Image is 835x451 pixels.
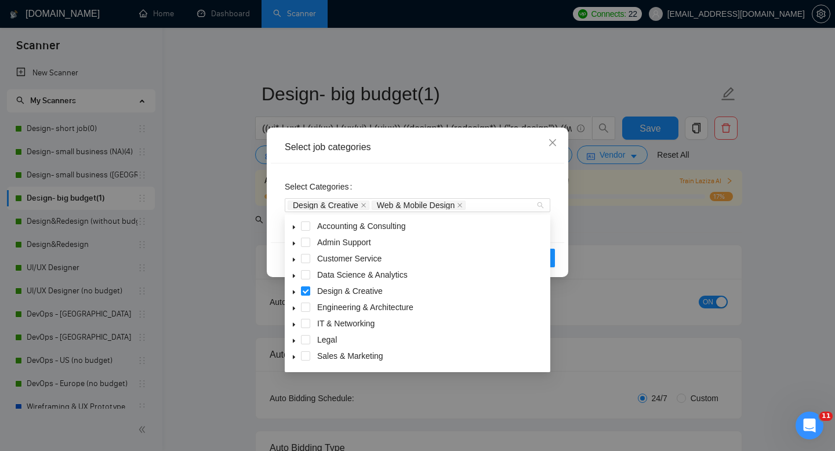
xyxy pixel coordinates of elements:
button: Close [537,128,568,159]
span: caret-down [291,273,297,279]
span: Legal [315,333,548,347]
span: close [548,138,557,147]
span: Engineering & Architecture [315,300,548,314]
span: IT & Networking [317,319,375,328]
span: Customer Service [315,252,548,265]
span: caret-down [291,338,297,344]
span: IT & Networking [315,317,548,330]
span: Design & Creative [315,284,548,298]
span: Web & Mobile Design [372,201,466,210]
span: Web & Mobile Design [377,201,455,209]
div: Select job categories [285,141,550,154]
span: Design & Creative [293,201,358,209]
span: Data Science & Analytics [315,268,548,282]
span: Sales & Marketing [317,351,383,361]
span: Admin Support [315,235,548,249]
span: Legal [317,335,337,344]
span: Accounting & Consulting [317,221,406,231]
span: Design & Creative [317,286,383,296]
span: caret-down [291,305,297,311]
label: Select Categories [285,177,357,196]
input: Select Categories [468,201,470,210]
span: caret-down [291,257,297,263]
span: close [361,202,366,208]
span: caret-down [291,224,297,230]
span: Engineering & Architecture [317,303,413,312]
span: close [457,202,463,208]
span: Translation [315,365,548,379]
span: Data Science & Analytics [317,270,408,279]
span: 11 [819,412,833,421]
span: Customer Service [317,254,382,263]
span: Admin Support [317,238,371,247]
span: Accounting & Consulting [315,219,548,233]
span: caret-down [291,289,297,295]
span: caret-down [291,241,297,246]
span: Sales & Marketing [315,349,548,363]
span: Design & Creative [288,201,369,210]
span: caret-down [291,322,297,328]
span: caret-down [291,354,297,360]
iframe: Intercom live chat [796,412,823,439]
